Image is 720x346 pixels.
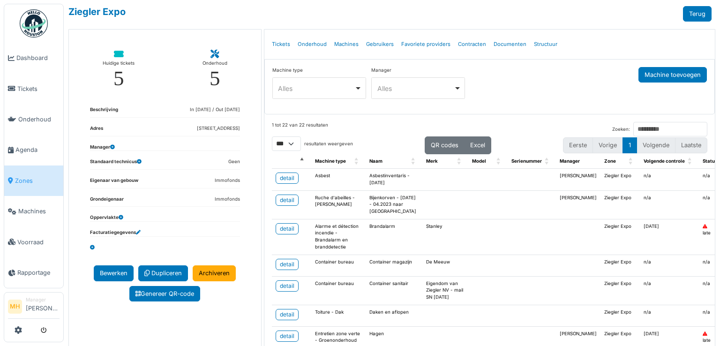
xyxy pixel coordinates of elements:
a: Dashboard [4,43,63,73]
a: detail [276,280,299,292]
dt: Adres [90,125,103,136]
div: detail [280,332,294,340]
span: Excel [470,142,485,149]
dd: Geen [228,158,240,165]
span: Volgende controle: Activate to sort [688,154,693,169]
td: Container bureau [311,255,366,276]
span: Zones [15,176,60,185]
label: Zoeken: [612,126,630,133]
button: Machine toevoegen [638,67,707,83]
td: Container magazijn [366,255,422,276]
a: detail [276,309,299,320]
span: Zone [604,158,616,164]
div: 1 tot 22 van 22 resultaten [272,122,328,136]
a: Voorraad [4,226,63,257]
td: Ziegler Expo [600,255,640,276]
a: Zones [4,165,63,196]
span: Merk [426,158,438,164]
td: [PERSON_NAME] [556,190,600,219]
a: Favoriete providers [397,33,454,55]
a: Agenda [4,135,63,165]
dt: Grondeigenaar [90,196,124,207]
span: Manager [560,158,580,164]
span: Rapportage [17,268,60,277]
a: Contracten [454,33,490,55]
td: n/a [640,169,699,190]
td: Ziegler Expo [600,219,640,255]
a: Structuur [530,33,561,55]
td: [PERSON_NAME] [556,169,600,190]
td: Brandalarm [366,219,422,255]
a: Gebruikers [362,33,397,55]
span: Naam [369,158,382,164]
span: QR codes [431,142,458,149]
div: detail [280,282,294,290]
button: QR codes [425,136,465,154]
div: Onderhoud [202,59,227,68]
span: Machines [18,207,60,216]
img: Badge_color-CXgf-gQk.svg [20,9,48,38]
label: Manager [371,67,391,74]
td: De Meeuw [422,255,468,276]
span: Dashboard [16,53,60,62]
div: Manager [26,296,60,303]
td: Asbest [311,169,366,190]
td: Ruche d'abeilles - [PERSON_NAME] [311,190,366,219]
nav: pagination [563,137,707,153]
div: detail [280,310,294,319]
div: 5 [210,68,220,89]
dd: Immofonds [215,177,240,184]
a: Terug [683,6,712,22]
a: detail [276,331,299,342]
a: detail [276,173,299,184]
td: n/a [640,305,699,326]
dd: Immofonds [215,196,240,203]
dd: [STREET_ADDRESS] [197,125,240,132]
li: MH [8,300,22,314]
div: detail [280,225,294,233]
dd: In [DATE] / Out [DATE] [190,106,240,113]
td: [DATE] [640,219,699,255]
a: detail [276,259,299,270]
td: Eigendom van Ziegler NV - mail SN [DATE] [422,276,468,305]
a: Huidige tickets 5 [95,43,142,97]
a: Onderhoud 5 [195,43,235,97]
div: 5 [113,68,124,89]
td: Ziegler Expo [600,305,640,326]
a: detail [276,223,299,234]
a: Rapportage [4,257,63,288]
td: Bijenkorven - [DATE] - 04.2023 naar [GEOGRAPHIC_DATA] [366,190,422,219]
dt: Manager [90,144,115,151]
label: resultaten weergeven [304,141,353,148]
a: Onderhoud [4,104,63,135]
a: MH Manager[PERSON_NAME] [8,296,60,319]
div: Alles [377,83,454,93]
span: Serienummer: Activate to sort [545,154,550,169]
span: Naam: Activate to sort [411,154,417,169]
a: Machines [330,33,362,55]
span: Model: Activate to sort [496,154,502,169]
div: detail [280,260,294,269]
span: Onderhoud [18,115,60,124]
dt: Eigenaar van gebouw [90,177,138,188]
span: Model [472,158,486,164]
dt: Facturatiegegevens [90,229,141,236]
td: n/a [640,255,699,276]
td: Alarme et détection incendie - Brandalarm en branddetectie [311,219,366,255]
dt: Standaard technicus [90,158,142,169]
td: n/a [640,276,699,305]
a: Bewerken [94,265,134,281]
span: Voorraad [17,238,60,247]
td: Container bureau [311,276,366,305]
span: Zone: Activate to sort [629,154,634,169]
button: 1 [622,137,637,153]
span: Agenda [15,145,60,154]
a: detail [276,195,299,206]
span: Merk: Activate to sort [457,154,463,169]
a: Documenten [490,33,530,55]
td: Stanley [422,219,468,255]
div: detail [280,196,294,204]
td: Ziegler Expo [600,190,640,219]
li: [PERSON_NAME] [26,296,60,316]
dt: Beschrijving [90,106,118,117]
